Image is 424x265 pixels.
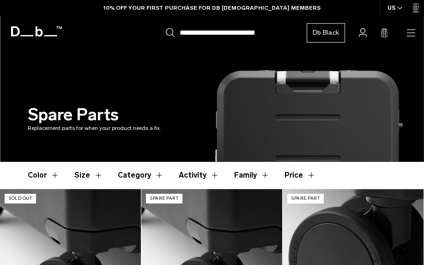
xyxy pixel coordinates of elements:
[287,194,324,203] p: Spare Part
[234,162,270,189] button: Toggle Filter
[118,162,164,189] button: Toggle Filter
[28,162,60,189] button: Toggle Filter
[179,162,219,189] button: Toggle Filter
[285,162,316,189] button: Toggle Price
[28,105,119,124] h1: Spare Parts
[28,125,161,131] span: Replacement parts for when your product needs a fix.
[74,162,103,189] button: Toggle Filter
[307,23,345,43] a: Db Black
[103,4,321,12] a: 10% OFF YOUR FIRST PURCHASE FOR DB [DEMOGRAPHIC_DATA] MEMBERS
[5,194,36,203] p: Sold Out
[146,194,182,203] p: Spare Part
